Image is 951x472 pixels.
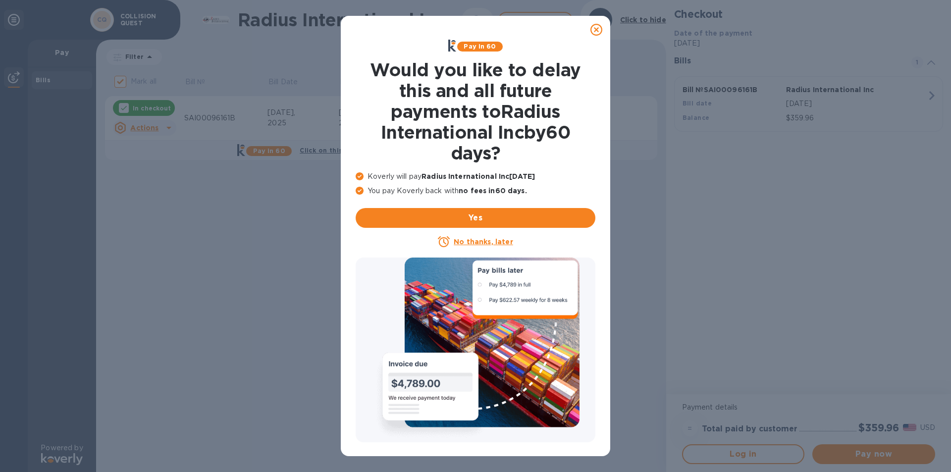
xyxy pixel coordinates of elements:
b: no fees in 60 days . [459,187,527,195]
p: Koverly will pay [356,171,595,182]
button: Yes [356,208,595,228]
b: Pay in 60 [464,43,496,50]
b: Radius International Inc [DATE] [422,172,535,180]
p: You pay Koverly back with [356,186,595,196]
h1: Would you like to delay this and all future payments to Radius International Inc by 60 days ? [356,59,595,163]
span: Yes [364,212,587,224]
u: No thanks, later [454,238,513,246]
